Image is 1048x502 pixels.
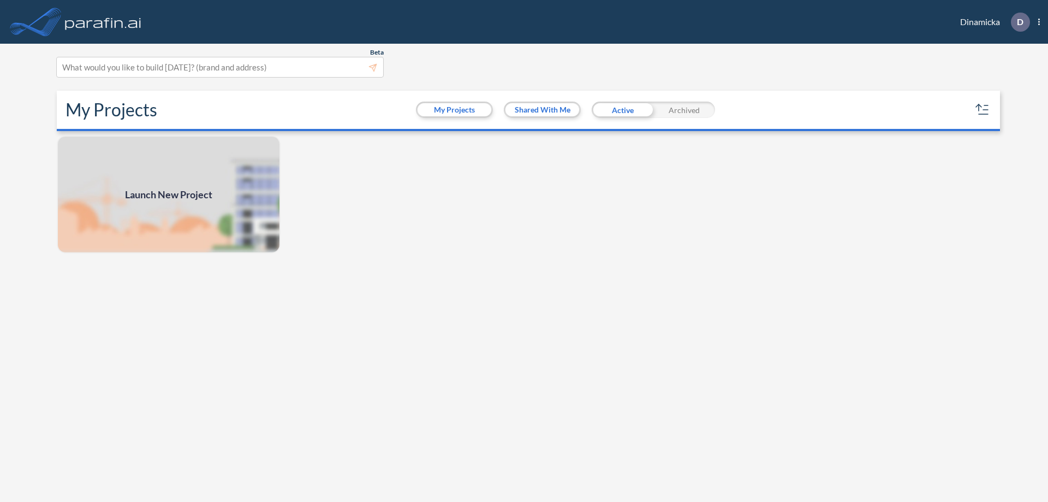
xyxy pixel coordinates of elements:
[653,102,715,118] div: Archived
[370,48,384,57] span: Beta
[1017,17,1023,27] p: D
[57,135,281,253] a: Launch New Project
[974,101,991,119] button: sort
[63,11,144,33] img: logo
[125,187,212,202] span: Launch New Project
[418,103,491,116] button: My Projects
[505,103,579,116] button: Shared With Me
[65,99,157,120] h2: My Projects
[57,135,281,253] img: add
[592,102,653,118] div: Active
[944,13,1040,32] div: Dinamicka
